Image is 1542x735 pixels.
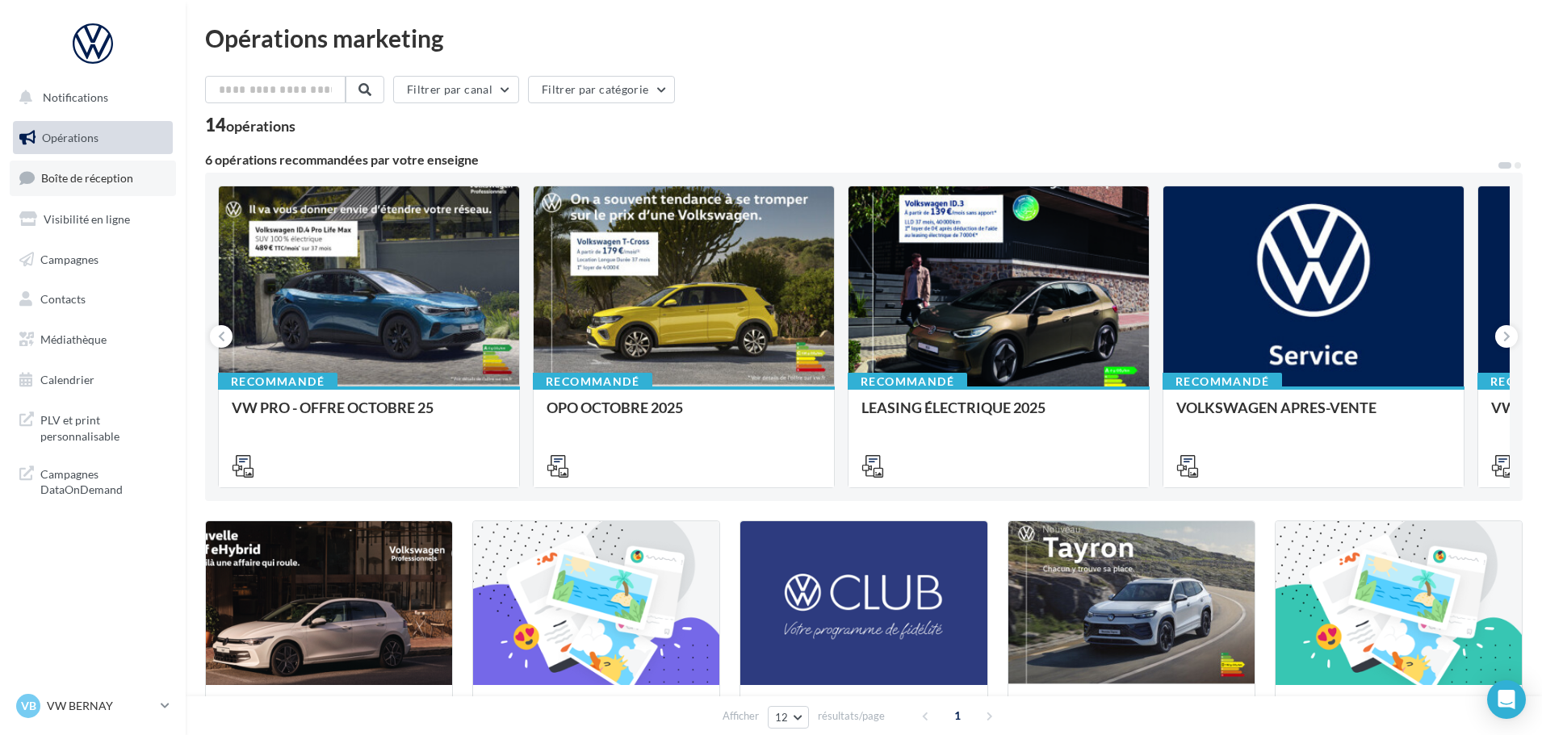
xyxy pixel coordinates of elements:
button: 12 [768,706,809,729]
a: VB VW BERNAY [13,691,173,721]
div: 14 [205,116,295,134]
span: Médiathèque [40,332,107,346]
span: Campagnes DataOnDemand [40,463,166,498]
a: Campagnes DataOnDemand [10,457,176,504]
div: Recommandé [218,373,337,390]
div: LEASING ÉLECTRIQUE 2025 [861,399,1136,432]
div: VW PRO - OFFRE OCTOBRE 25 [232,399,506,432]
button: Notifications [10,81,170,115]
div: VOLKSWAGEN APRES-VENTE [1176,399,1451,432]
span: Contacts [40,292,86,306]
span: Campagnes [40,252,98,265]
div: opérations [226,119,295,133]
span: Afficher [723,708,759,724]
button: Filtrer par catégorie [528,76,675,103]
a: PLV et print personnalisable [10,403,176,450]
span: résultats/page [818,708,885,724]
div: Opérations marketing [205,26,1523,50]
span: Calendrier [40,373,94,386]
span: 12 [775,711,789,724]
span: Boîte de réception [41,171,133,185]
a: Visibilité en ligne [10,203,176,236]
span: PLV et print personnalisable [40,409,166,444]
a: Calendrier [10,363,176,397]
div: Recommandé [1163,373,1282,390]
span: Visibilité en ligne [44,212,130,226]
a: Opérations [10,121,176,155]
div: Recommandé [848,373,967,390]
div: Open Intercom Messenger [1487,680,1526,719]
span: Opérations [42,131,98,144]
div: OPO OCTOBRE 2025 [547,399,821,432]
button: Filtrer par canal [393,76,519,103]
a: Campagnes [10,243,176,277]
span: VB [21,698,36,714]
a: Contacts [10,282,176,316]
div: Recommandé [533,373,652,390]
div: 6 opérations recommandées par votre enseigne [205,153,1497,166]
a: Boîte de réception [10,161,176,195]
p: VW BERNAY [47,698,154,714]
span: 1 [945,703,970,729]
a: Médiathèque [10,323,176,357]
span: Notifications [43,90,108,104]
